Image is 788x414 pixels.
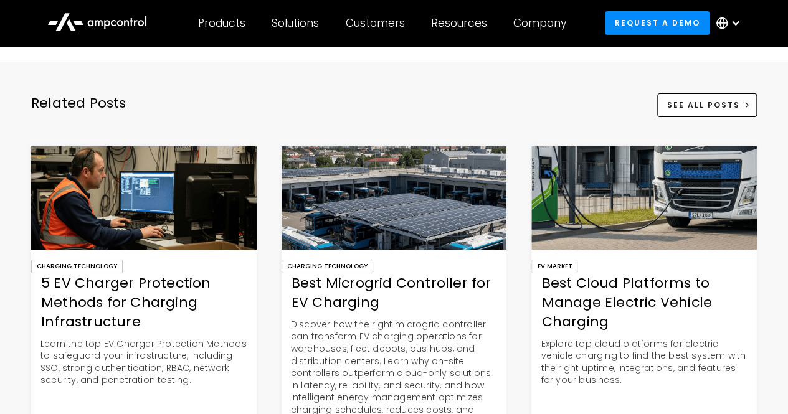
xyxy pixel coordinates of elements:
p: Explore top cloud platforms for electric vehicle charging to find the best system with the right ... [531,338,757,387]
div: Solutions [272,16,319,30]
div: EV Market [531,260,577,273]
div: Best Microgrid Controller for EV Charging [282,274,507,313]
p: Learn the top EV Charger Protection Methods to safeguard your infrastructure, including SSO, stro... [31,338,257,387]
img: Best Microgrid Controller for EV Charging [282,146,507,250]
div: 5 EV Charger Protection Methods for Charging Infrastructure [31,274,257,331]
div: See All Posts [667,100,740,111]
div: Charging Technology [31,260,123,273]
div: Resources [431,16,487,30]
a: Request a demo [605,11,710,34]
div: Company [513,16,566,30]
div: Best Cloud Platforms to Manage Electric Vehicle Charging [531,274,757,331]
img: 5 EV Charger Protection Methods for Charging Infrastructure [31,146,257,250]
div: Customers [346,16,405,30]
div: Products [198,16,245,30]
a: See All Posts [657,93,757,116]
div: Related Posts [31,94,126,131]
div: Charging Technology [282,260,373,273]
img: Best Cloud Platforms to Manage Electric Vehicle Charging [531,146,757,250]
